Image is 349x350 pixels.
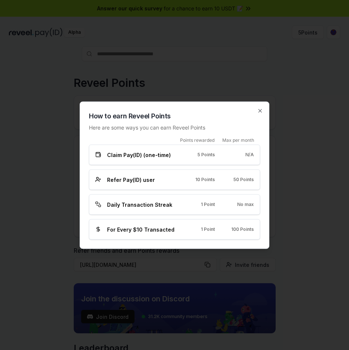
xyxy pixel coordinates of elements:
[201,202,215,207] span: 1 Point
[107,151,171,158] span: Claim Pay(ID) (one-time)
[197,152,215,158] span: 5 Points
[180,137,215,143] span: Points rewarded
[237,202,254,207] span: No max
[107,176,155,183] span: Refer Pay(ID) user
[231,226,254,232] span: 100 Points
[195,177,215,183] span: 10 Points
[245,152,254,158] span: N/A
[107,200,172,208] span: Daily Transaction Streak
[89,123,260,131] p: Here are some ways you can earn Reveel Points
[201,226,215,232] span: 1 Point
[222,137,254,143] span: Max per month
[107,225,174,233] span: For Every $10 Transacted
[89,111,260,121] h2: How to earn Reveel Points
[233,177,254,183] span: 50 Points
